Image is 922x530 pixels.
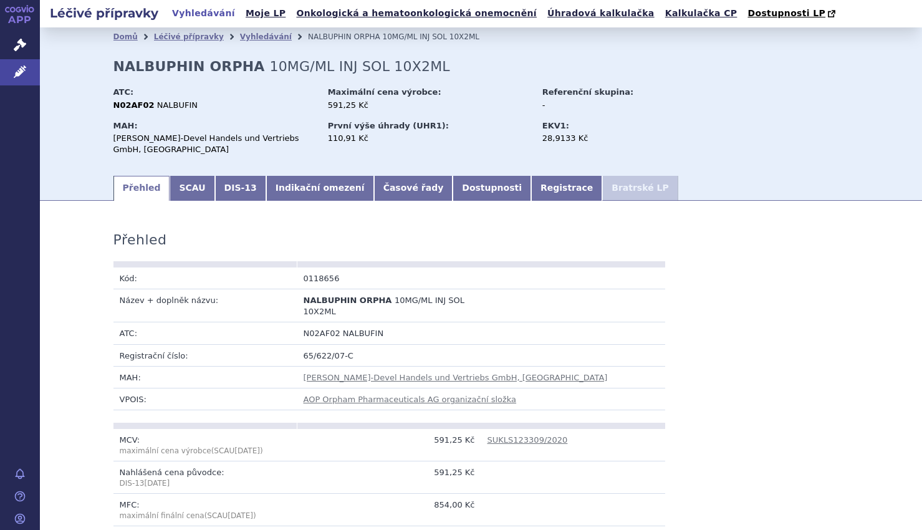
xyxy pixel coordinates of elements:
[113,289,297,322] td: Název + doplněk názvu:
[113,388,297,410] td: VPOIS:
[531,176,602,201] a: Registrace
[113,133,316,155] div: [PERSON_NAME]-Devel Handels und Vertriebs GmbH, [GEOGRAPHIC_DATA]
[113,344,297,366] td: Registrační číslo:
[374,176,453,201] a: Časové řady
[113,494,297,526] td: MFC:
[120,446,211,455] span: maximální cena výrobce
[113,366,297,388] td: MAH:
[744,5,842,22] a: Dostupnosti LP
[328,87,441,97] strong: Maximální cena výrobce:
[544,5,658,22] a: Úhradová kalkulačka
[228,511,253,520] span: [DATE]
[297,344,665,366] td: 65/622/07-C
[304,329,340,338] span: N02AF02
[170,176,214,201] a: SCAU
[113,87,134,97] strong: ATC:
[747,8,825,18] span: Dostupnosti LP
[328,121,449,130] strong: První výše úhrady (UHR1):
[297,461,481,494] td: 591,25 Kč
[113,32,138,41] a: Domů
[297,267,481,289] td: 0118656
[234,446,260,455] span: [DATE]
[328,100,531,111] div: 591,25 Kč
[304,296,464,316] span: 10MG/ML INJ SOL 10X2ML
[168,5,239,22] a: Vyhledávání
[113,121,138,130] strong: MAH:
[40,4,168,22] h2: Léčivé přípravky
[542,87,633,97] strong: Referenční skupina:
[453,176,531,201] a: Dostupnosti
[297,429,481,461] td: 591,25 Kč
[343,329,383,338] span: NALBUFIN
[113,461,297,494] td: Nahlášená cena původce:
[308,32,380,41] span: NALBUPHIN ORPHA
[383,32,479,41] span: 10MG/ML INJ SOL 10X2ML
[113,59,265,74] strong: NALBUPHIN ORPHA
[542,133,683,144] div: 28,9133 Kč
[542,121,569,130] strong: EKV1:
[204,511,256,520] span: (SCAU )
[661,5,741,22] a: Kalkulačka CP
[297,494,481,526] td: 854,00 Kč
[113,176,170,201] a: Přehled
[113,267,297,289] td: Kód:
[120,478,291,489] p: DIS-13
[157,100,198,110] span: NALBUFIN
[120,511,291,521] p: maximální finální cena
[487,435,568,445] a: SUKLS123309/2020
[304,296,392,305] span: NALBUPHIN ORPHA
[120,446,263,455] span: (SCAU )
[113,232,167,248] h3: Přehled
[113,100,155,110] strong: N02AF02
[542,100,683,111] div: -
[154,32,224,41] a: Léčivé přípravky
[145,479,170,488] span: [DATE]
[215,176,266,201] a: DIS-13
[304,373,608,382] a: [PERSON_NAME]-Devel Handels und Vertriebs GmbH, [GEOGRAPHIC_DATA]
[269,59,449,74] span: 10MG/ML INJ SOL 10X2ML
[113,322,297,344] td: ATC:
[328,133,531,144] div: 110,91 Kč
[242,5,289,22] a: Moje LP
[304,395,517,404] a: AOP Orpham Pharmaceuticals AG organizační složka
[240,32,292,41] a: Vyhledávání
[292,5,540,22] a: Onkologická a hematoonkologická onemocnění
[266,176,374,201] a: Indikační omezení
[113,429,297,461] td: MCV:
